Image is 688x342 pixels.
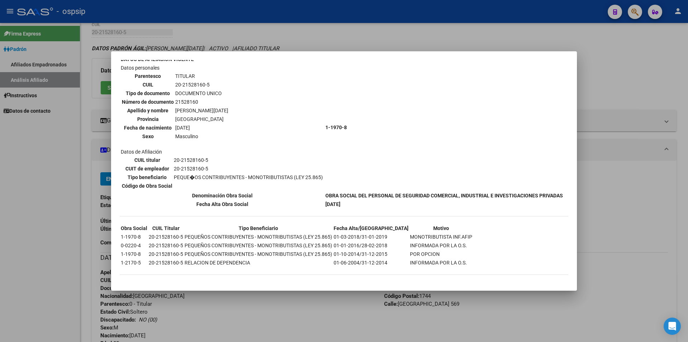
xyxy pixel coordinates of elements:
[184,250,333,258] td: PEQUEÑOS CONTRIBUYENTES - MONOTRIBUTISTAS (LEY 25.865)
[120,250,148,258] td: 1-1970-8
[175,132,229,140] td: Masculino
[664,318,681,335] div: Open Intercom Messenger
[325,193,563,198] b: OBRA SOCIAL DEL PERSONAL DE SEGURIDAD COMERCIAL, INDUSTRIAL E INVESTIGACIONES PRIVADAS
[173,156,323,164] td: 20-21528160-5
[175,98,229,106] td: 21528160
[175,72,229,80] td: TITULAR
[121,156,173,164] th: CUIL titular
[121,72,174,80] th: Parentesco
[120,259,148,267] td: 1-2170-5
[410,242,473,249] td: INFORMADA POR LA O.S.
[410,224,473,232] th: Motivo
[333,224,409,232] th: Fecha Alta/[GEOGRAPHIC_DATA]
[175,107,229,114] td: [PERSON_NAME][DATE]
[121,124,174,132] th: Fecha de nacimiento
[410,259,473,267] td: INFORMADA POR LA O.S.
[173,173,323,181] td: PEQUE�OS CONTRIBUYENTES - MONOTRIBUTISTAS (LEY 25.865)
[175,124,229,132] td: [DATE]
[121,98,174,106] th: Número de documento
[175,89,229,97] td: DOCUMENTO UNICO
[120,242,148,249] td: 0-0220-4
[184,259,333,267] td: RELACION DE DEPENDENCIA
[120,224,148,232] th: Obra Social
[120,233,148,241] td: 1-1970-8
[121,115,174,123] th: Provincia
[120,192,324,200] th: Denominación Obra Social
[333,242,409,249] td: 01-01-2016/28-02-2018
[325,125,347,130] b: 1-1970-8
[175,115,229,123] td: [GEOGRAPHIC_DATA]
[325,201,340,207] b: [DATE]
[148,250,183,258] td: 20-21528160-5
[148,242,183,249] td: 20-21528160-5
[121,132,174,140] th: Sexo
[148,224,183,232] th: CUIL Titular
[184,233,333,241] td: PEQUEÑOS CONTRIBUYENTES - MONOTRIBUTISTAS (LEY 25.865)
[121,165,173,173] th: CUIT de empleador
[333,233,409,241] td: 01-03-2018/31-01-2019
[175,81,229,89] td: 20-21528160-5
[121,89,174,97] th: Tipo de documento
[121,56,194,62] b: DATOS DE AFILIACION VIGENTE
[148,259,183,267] td: 20-21528160-5
[148,233,183,241] td: 20-21528160-5
[173,165,323,173] td: 20-21528160-5
[333,250,409,258] td: 01-10-2014/31-12-2015
[333,259,409,267] td: 01-06-2004/31-12-2014
[121,182,173,190] th: Código de Obra Social
[120,200,324,208] th: Fecha Alta Obra Social
[410,250,473,258] td: POR OPCION
[120,64,324,191] td: Datos personales Datos de Afiliación
[410,233,473,241] td: MONOTRIBUTISTA INF.AFIP
[121,81,174,89] th: CUIL
[121,107,174,114] th: Apellido y nombre
[184,224,333,232] th: Tipo Beneficiario
[121,173,173,181] th: Tipo beneficiario
[184,242,333,249] td: PEQUEÑOS CONTRIBUYENTES - MONOTRIBUTISTAS (LEY 25.865)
